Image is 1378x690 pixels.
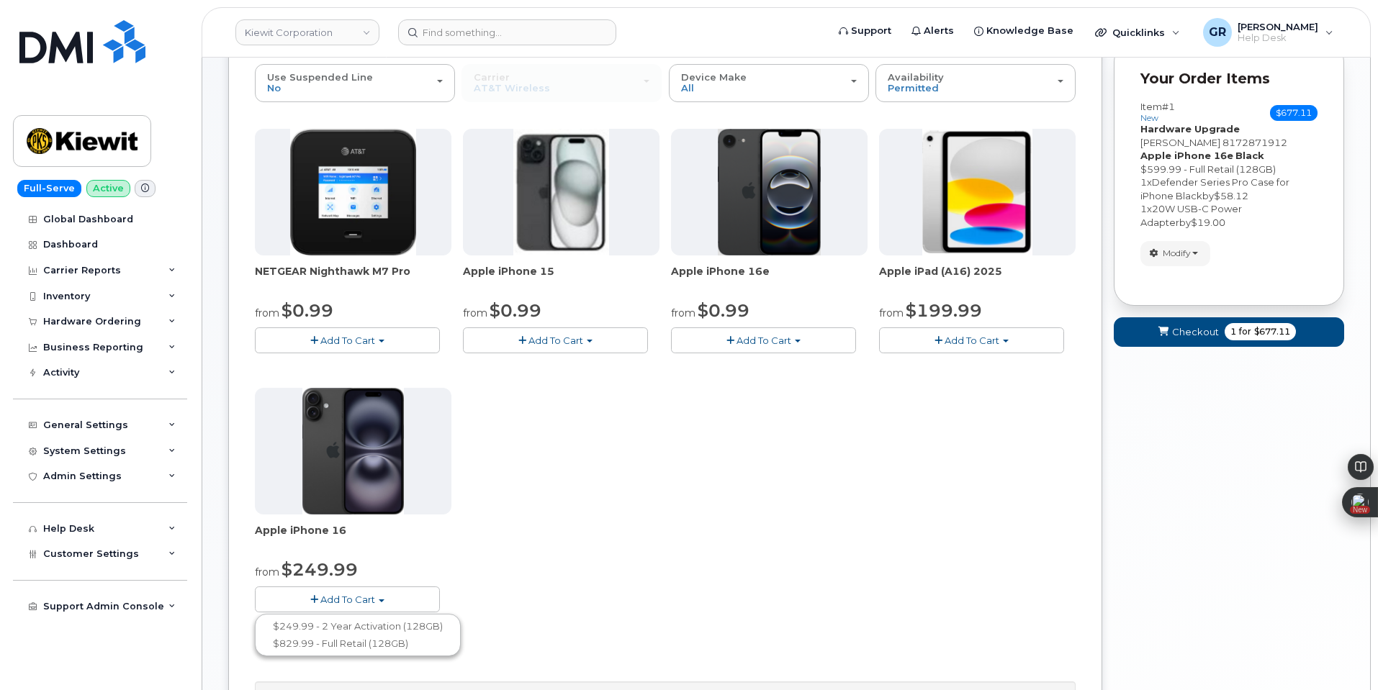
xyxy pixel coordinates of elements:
[681,71,747,83] span: Device Make
[1270,105,1318,121] span: $677.11
[398,19,616,45] input: Find something...
[922,129,1032,255] img: iPad_A16.PNG
[267,82,281,94] span: No
[267,71,373,83] span: Use Suspended Line
[1140,176,1147,188] span: 1
[235,19,379,45] a: Kiewit Corporation
[1112,27,1165,38] span: Quicklinks
[901,17,964,45] a: Alerts
[1140,163,1318,176] div: $599.99 - Full Retail (128GB)
[986,24,1073,38] span: Knowledge Base
[255,327,440,353] button: Add To Cart
[1214,190,1248,201] span: $58.12
[888,82,939,94] span: Permitted
[1140,241,1210,266] button: Modify
[669,64,869,101] button: Device Make All
[1222,137,1287,148] span: 8172871912
[463,307,487,319] small: from
[258,635,457,653] a: $829.99 - Full Retail (128GB)
[255,586,440,612] button: Add To Cart
[1235,150,1264,161] strong: Black
[320,335,375,346] span: Add To Cart
[1140,68,1318,89] p: Your Order Items
[1114,317,1344,347] button: Checkout 1 for $677.11
[879,327,1064,353] button: Add To Cart
[1163,247,1191,260] span: Modify
[1315,627,1367,679] iframe: Messenger Launcher
[320,594,375,605] span: Add To Cart
[282,559,358,580] span: $249.99
[1140,203,1147,214] span: 1
[1209,24,1226,41] span: GR
[888,71,944,83] span: Availability
[1140,203,1242,228] span: 20W USB-C Power Adapter
[1140,150,1233,161] strong: Apple iPhone 16e
[1254,325,1290,338] span: $677.11
[671,264,868,293] div: Apple iPhone 16e
[1140,202,1318,229] div: x by
[255,566,279,578] small: from
[718,129,821,255] img: iphone16e.png
[737,335,791,346] span: Add To Cart
[1085,18,1190,47] div: Quicklinks
[671,327,856,353] button: Add To Cart
[302,388,404,514] img: iphone_16_plus.png
[964,17,1084,45] a: Knowledge Base
[924,24,954,38] span: Alerts
[463,327,648,353] button: Add To Cart
[1140,101,1175,122] h3: Item
[282,300,333,321] span: $0.99
[906,300,982,321] span: $199.99
[1193,18,1343,47] div: Gabriel Rains
[528,335,583,346] span: Add To Cart
[258,617,457,635] a: $249.99 - 2 Year Activation (128GB)
[1238,32,1318,44] span: Help Desk
[1162,101,1175,112] span: #1
[875,64,1076,101] button: Availability Permitted
[255,523,451,552] div: Apple iPhone 16
[463,264,659,293] div: Apple iPhone 15
[681,82,694,94] span: All
[1238,21,1318,32] span: [PERSON_NAME]
[829,17,901,45] a: Support
[879,307,904,319] small: from
[698,300,749,321] span: $0.99
[255,264,451,293] div: NETGEAR Nighthawk M7 Pro
[1172,325,1219,339] span: Checkout
[1140,176,1318,202] div: x by
[1191,217,1225,228] span: $19.00
[1236,325,1254,338] span: for
[255,307,279,319] small: from
[1140,123,1240,135] strong: Hardware Upgrade
[1140,137,1220,148] span: [PERSON_NAME]
[1140,113,1158,123] small: new
[671,307,695,319] small: from
[1230,325,1236,338] span: 1
[1140,176,1289,201] span: Defender Series Pro Case for iPhone Black
[290,129,417,255] img: nighthawk_m7_pro.png
[490,300,541,321] span: $0.99
[851,24,891,38] span: Support
[513,129,609,255] img: iphone15.jpg
[945,335,999,346] span: Add To Cart
[879,264,1076,293] div: Apple iPad (A16) 2025
[255,64,455,101] button: Use Suspended Line No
